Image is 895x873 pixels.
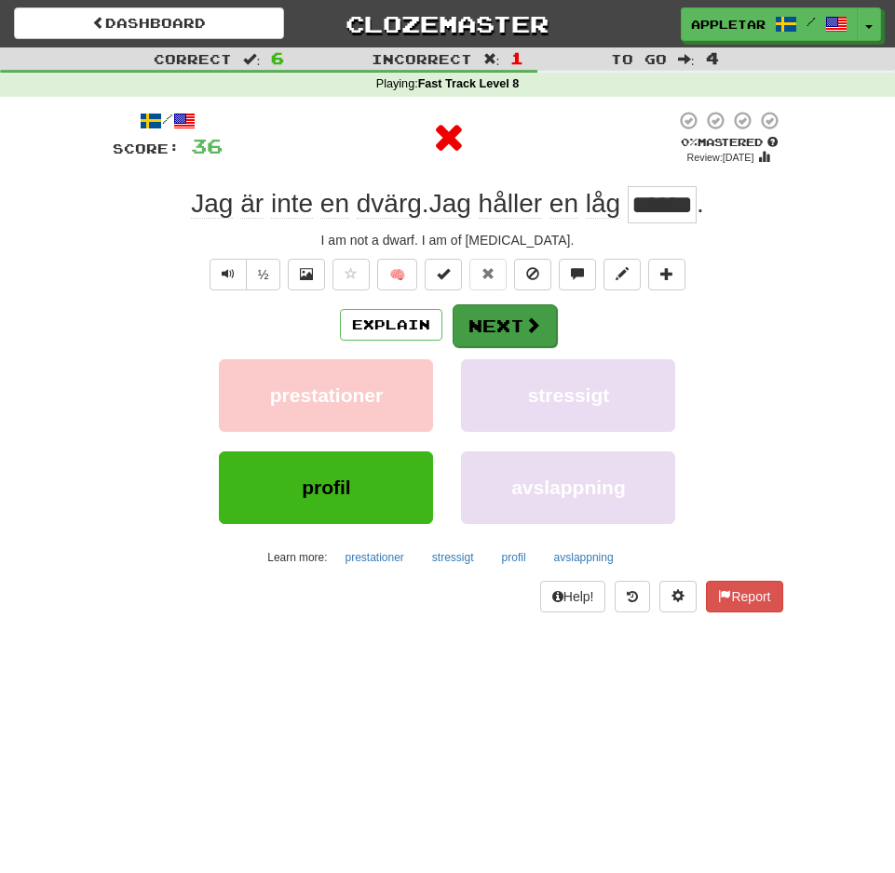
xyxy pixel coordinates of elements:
button: profil [492,544,536,571]
span: Incorrect [372,51,472,67]
span: inte [271,189,313,219]
span: appletartlet [691,16,766,33]
span: Jag [429,189,471,219]
span: / [807,15,816,28]
span: prestationer [270,384,383,406]
span: : [678,52,695,65]
span: håller [479,189,542,219]
button: prestationer [219,359,433,432]
span: 6 [271,48,284,67]
button: 🧠 [377,259,417,290]
span: . [191,189,628,219]
span: . [697,189,704,218]
button: Play sentence audio (ctl+space) [210,259,247,290]
button: Edit sentence (alt+d) [603,259,641,290]
strong: Fast Track Level 8 [418,77,520,90]
button: stressigt [461,359,675,432]
span: profil [302,477,351,498]
button: avslappning [544,544,624,571]
button: Set this sentence to 100% Mastered (alt+m) [425,259,462,290]
div: I am not a dwarf. I am of [MEDICAL_DATA]. [113,231,783,249]
button: Ignore sentence (alt+i) [514,259,551,290]
button: Round history (alt+y) [615,581,650,612]
span: Jag [191,189,233,219]
small: Learn more: [267,551,327,564]
button: Report [706,581,782,612]
button: Discuss sentence (alt+u) [559,259,596,290]
button: Favorite sentence (alt+f) [332,259,370,290]
span: dvärg [357,189,422,219]
button: Explain [340,309,442,341]
span: stressigt [528,384,610,406]
span: To go [611,51,667,67]
span: 1 [510,48,523,67]
span: 0 % [681,136,698,148]
span: 4 [706,48,719,67]
span: Correct [154,51,232,67]
span: Score: [113,141,180,156]
span: en [320,189,349,219]
small: Review: [DATE] [687,152,754,163]
button: Reset to 0% Mastered (alt+r) [469,259,507,290]
div: Text-to-speech controls [206,259,281,290]
a: Dashboard [14,7,284,39]
span: : [483,52,500,65]
button: Help! [540,581,606,612]
a: Clozemaster [312,7,582,40]
span: låg [586,189,620,219]
span: avslappning [511,477,626,498]
div: / [113,110,223,133]
button: Add to collection (alt+a) [648,259,685,290]
span: är [240,189,264,219]
button: stressigt [422,544,484,571]
button: prestationer [334,544,414,571]
button: Next [453,304,557,347]
a: appletartlet / [681,7,858,41]
span: en [549,189,578,219]
button: ½ [246,259,281,290]
button: avslappning [461,451,675,524]
button: Show image (alt+x) [288,259,325,290]
button: profil [219,451,433,524]
div: Mastered [675,135,783,150]
span: : [243,52,260,65]
span: 36 [191,134,223,157]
